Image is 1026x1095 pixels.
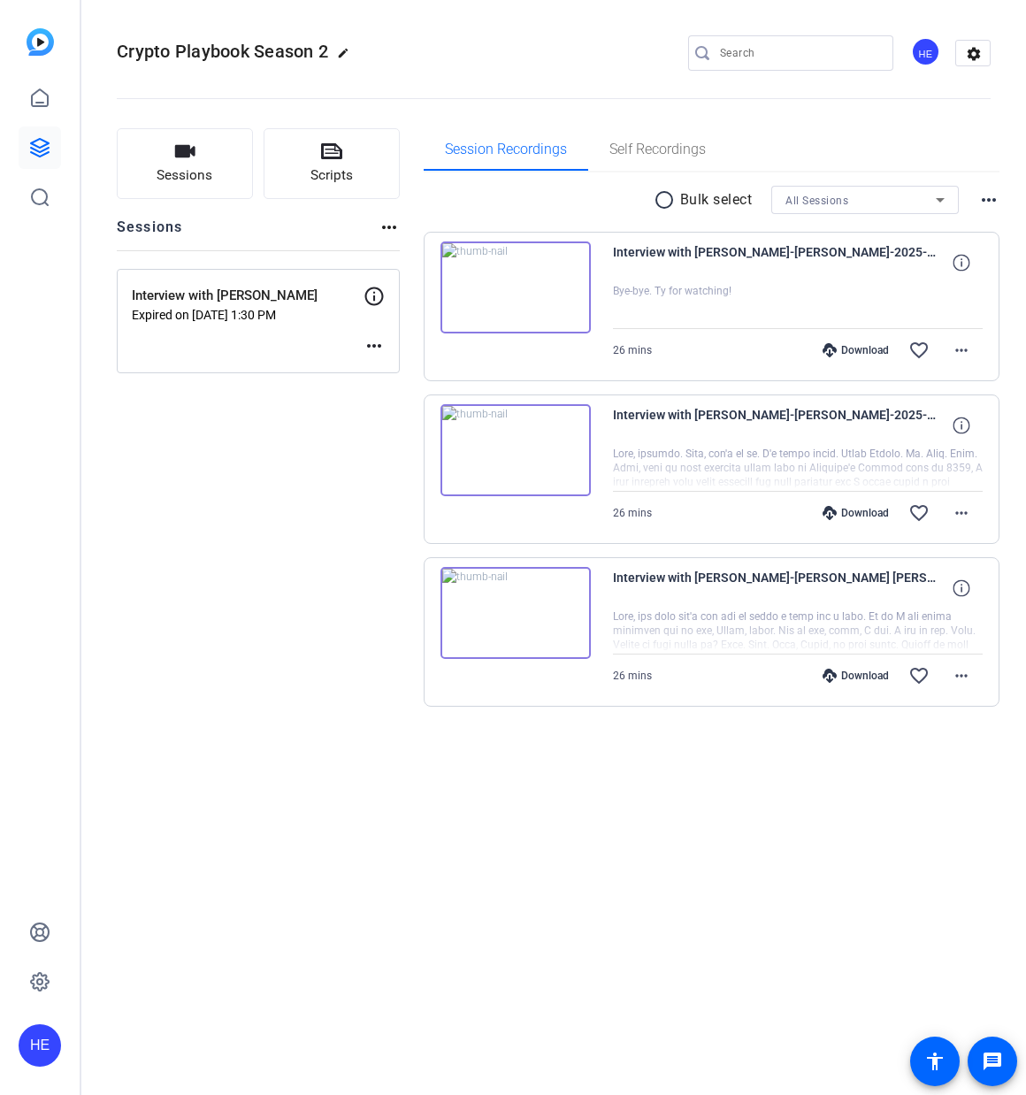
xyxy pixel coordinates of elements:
input: Search [720,42,879,64]
span: Interview with [PERSON_NAME]-[PERSON_NAME]-2025-09-22-12-31-35-815-1 [613,404,940,447]
span: Self Recordings [609,142,706,157]
mat-icon: favorite_border [908,340,930,361]
div: Download [814,506,898,520]
button: Scripts [264,128,400,199]
mat-icon: favorite_border [908,502,930,524]
p: Interview with [PERSON_NAME] [132,286,375,306]
div: HE [911,37,940,66]
span: Sessions [157,165,212,186]
button: Sessions [117,128,253,199]
img: thumb-nail [440,241,591,333]
h2: Sessions [117,217,183,250]
mat-icon: more_horiz [978,189,999,211]
span: Interview with [PERSON_NAME]-[PERSON_NAME] [PERSON_NAME]-2025-09-22-12-31-35-815-0 [613,567,940,609]
mat-icon: favorite_border [908,665,930,686]
div: Download [814,343,898,357]
mat-icon: message [982,1051,1003,1072]
img: thumb-nail [440,567,591,659]
ngx-avatar: Hélène Estèves [911,37,942,68]
mat-icon: settings [956,41,992,67]
span: Crypto Playbook Season 2 [117,41,328,62]
mat-icon: more_horiz [379,217,400,238]
span: 26 mins [613,344,652,356]
span: Interview with [PERSON_NAME]-[PERSON_NAME]-2025-09-22-12-31-35-815-2 [613,241,940,284]
mat-icon: radio_button_unchecked [654,189,680,211]
span: 26 mins [613,670,652,682]
span: Scripts [310,165,353,186]
p: Expired on [DATE] 1:30 PM [132,308,364,322]
span: All Sessions [785,195,848,207]
mat-icon: more_horiz [951,340,972,361]
mat-icon: more_horiz [364,335,385,356]
div: Download [814,669,898,683]
mat-icon: edit [337,47,358,68]
img: thumb-nail [440,404,591,496]
span: 26 mins [613,507,652,519]
img: blue-gradient.svg [27,28,54,56]
mat-icon: more_horiz [951,665,972,686]
mat-icon: accessibility [924,1051,946,1072]
p: Bulk select [680,189,753,211]
div: HE [19,1024,61,1067]
span: Session Recordings [445,142,567,157]
mat-icon: more_horiz [951,502,972,524]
